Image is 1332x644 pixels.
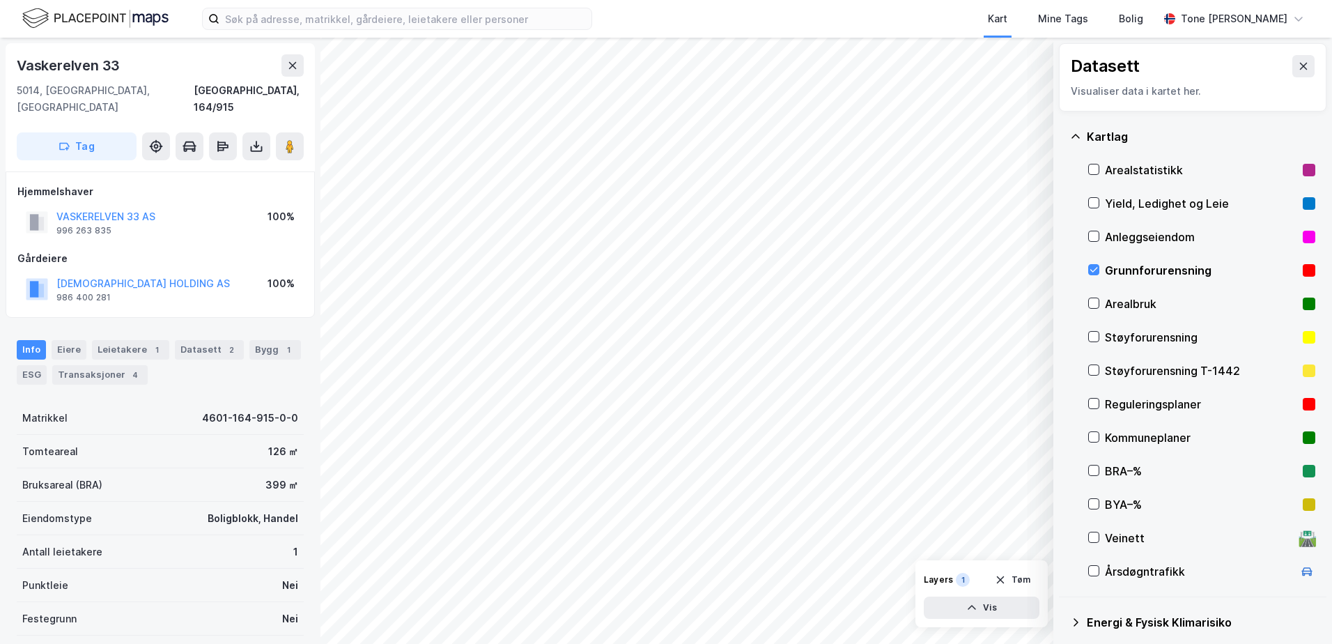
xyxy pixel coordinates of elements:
[1105,229,1297,245] div: Anleggseiendom
[17,82,194,116] div: 5014, [GEOGRAPHIC_DATA], [GEOGRAPHIC_DATA]
[194,82,304,116] div: [GEOGRAPHIC_DATA], 164/915
[1105,329,1297,346] div: Støyforurensning
[1071,83,1315,100] div: Visualiser data i kartet her.
[17,132,137,160] button: Tag
[1298,529,1317,547] div: 🛣️
[224,343,238,357] div: 2
[281,343,295,357] div: 1
[1105,563,1293,580] div: Årsdøgntrafikk
[268,443,298,460] div: 126 ㎡
[22,477,102,493] div: Bruksareal (BRA)
[175,340,244,360] div: Datasett
[22,611,77,627] div: Festegrunn
[92,340,169,360] div: Leietakere
[1105,530,1293,546] div: Veinett
[268,208,295,225] div: 100%
[1105,162,1297,178] div: Arealstatistikk
[924,597,1039,619] button: Vis
[986,569,1039,591] button: Tøm
[150,343,164,357] div: 1
[128,368,142,382] div: 4
[1105,429,1297,446] div: Kommuneplaner
[56,292,111,303] div: 986 400 281
[249,340,301,360] div: Bygg
[1262,577,1332,644] iframe: Chat Widget
[202,410,298,427] div: 4601-164-915-0-0
[22,510,92,527] div: Eiendomstype
[1105,262,1297,279] div: Grunnforurensning
[208,510,298,527] div: Boligblokk, Handel
[52,365,148,385] div: Transaksjoner
[22,577,68,594] div: Punktleie
[1105,195,1297,212] div: Yield, Ledighet og Leie
[1105,396,1297,413] div: Reguleringsplaner
[956,573,970,587] div: 1
[988,10,1007,27] div: Kart
[52,340,86,360] div: Eiere
[1105,296,1297,312] div: Arealbruk
[1119,10,1143,27] div: Bolig
[293,544,298,560] div: 1
[22,410,68,427] div: Matrikkel
[17,183,303,200] div: Hjemmelshaver
[282,577,298,594] div: Nei
[1105,496,1297,513] div: BYA–%
[56,225,111,236] div: 996 263 835
[219,8,591,29] input: Søk på adresse, matrikkel, gårdeiere, leietakere eller personer
[17,365,47,385] div: ESG
[1105,362,1297,379] div: Støyforurensning T-1442
[1087,128,1315,145] div: Kartlag
[268,275,295,292] div: 100%
[1181,10,1287,27] div: Tone [PERSON_NAME]
[1038,10,1088,27] div: Mine Tags
[22,6,169,31] img: logo.f888ab2527a4732fd821a326f86c7f29.svg
[924,574,953,585] div: Layers
[1105,463,1297,480] div: BRA–%
[17,340,46,360] div: Info
[17,250,303,267] div: Gårdeiere
[265,477,298,493] div: 399 ㎡
[17,54,123,77] div: Vaskerelven 33
[1071,55,1140,77] div: Datasett
[282,611,298,627] div: Nei
[22,544,102,560] div: Antall leietakere
[22,443,78,460] div: Tomteareal
[1087,614,1315,631] div: Energi & Fysisk Klimarisiko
